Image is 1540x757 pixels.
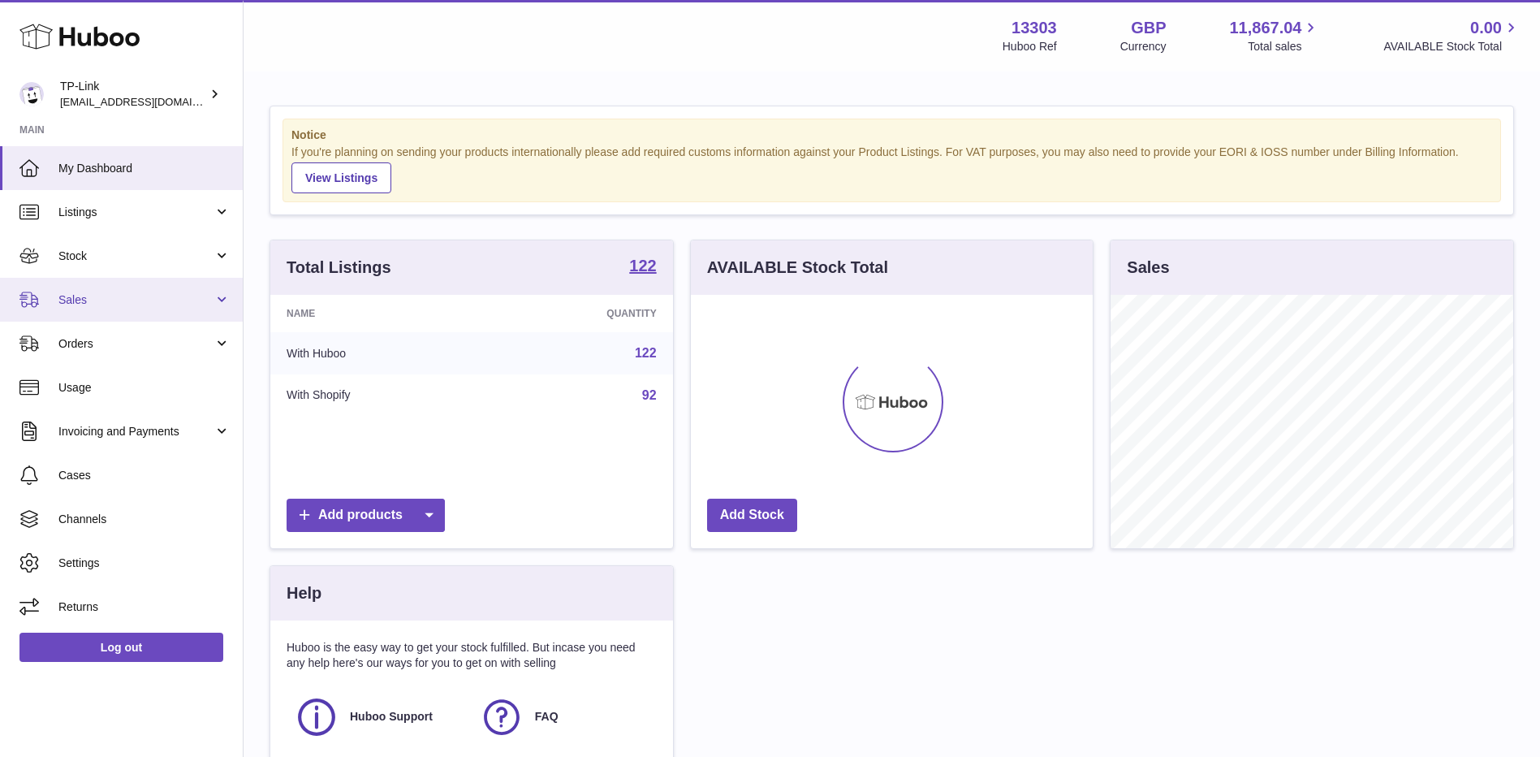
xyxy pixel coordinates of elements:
[295,695,464,739] a: Huboo Support
[291,145,1492,193] div: If you're planning on sending your products internationally please add required customs informati...
[1229,17,1320,54] a: 11,867.04 Total sales
[480,695,649,739] a: FAQ
[1131,17,1166,39] strong: GBP
[1248,39,1320,54] span: Total sales
[350,709,433,725] span: Huboo Support
[535,709,559,725] span: FAQ
[58,336,214,352] span: Orders
[287,640,657,671] p: Huboo is the easy way to get your stock fulfilled. But incase you need any help here's our ways f...
[287,499,445,532] a: Add products
[58,468,231,483] span: Cases
[1229,17,1301,39] span: 11,867.04
[1383,39,1521,54] span: AVAILABLE Stock Total
[58,292,214,308] span: Sales
[58,512,231,527] span: Channels
[1003,39,1057,54] div: Huboo Ref
[291,128,1492,143] strong: Notice
[1012,17,1057,39] strong: 13303
[60,95,239,108] span: [EMAIL_ADDRESS][DOMAIN_NAME]
[58,161,231,176] span: My Dashboard
[1127,257,1169,279] h3: Sales
[642,388,657,402] a: 92
[1383,17,1521,54] a: 0.00 AVAILABLE Stock Total
[635,346,657,360] a: 122
[58,380,231,396] span: Usage
[58,205,214,220] span: Listings
[1470,17,1502,39] span: 0.00
[291,162,391,193] a: View Listings
[19,82,44,106] img: gaby.chen@tp-link.com
[287,257,391,279] h3: Total Listings
[287,582,321,604] h3: Help
[60,79,206,110] div: TP-Link
[58,556,231,571] span: Settings
[629,257,656,274] strong: 122
[58,424,214,439] span: Invoicing and Payments
[707,499,797,532] a: Add Stock
[1120,39,1167,54] div: Currency
[487,295,672,332] th: Quantity
[629,257,656,277] a: 122
[270,295,487,332] th: Name
[270,332,487,374] td: With Huboo
[270,374,487,417] td: With Shopify
[707,257,888,279] h3: AVAILABLE Stock Total
[58,249,214,264] span: Stock
[58,599,231,615] span: Returns
[19,633,223,662] a: Log out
